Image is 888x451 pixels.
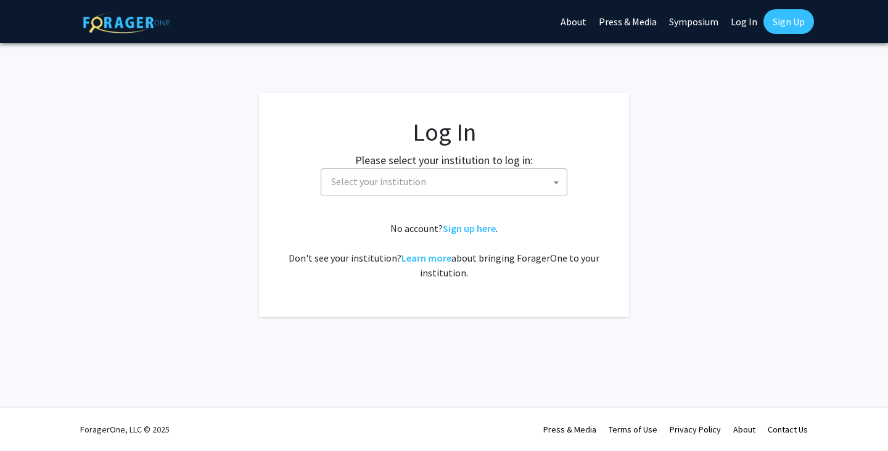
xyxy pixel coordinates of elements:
a: About [733,424,755,435]
div: ForagerOne, LLC © 2025 [80,408,170,451]
a: Press & Media [543,424,596,435]
a: Privacy Policy [670,424,721,435]
span: Select your institution [331,175,426,188]
img: ForagerOne Logo [83,12,170,33]
label: Please select your institution to log in: [355,152,533,168]
a: Learn more about bringing ForagerOne to your institution [401,252,451,264]
a: Contact Us [768,424,808,435]
a: Terms of Use [609,424,657,435]
span: Select your institution [326,169,567,194]
div: No account? . Don't see your institution? about bringing ForagerOne to your institution. [284,221,604,280]
span: Select your institution [321,168,567,196]
a: Sign Up [763,9,814,34]
h1: Log In [284,117,604,147]
a: Sign up here [443,222,496,234]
